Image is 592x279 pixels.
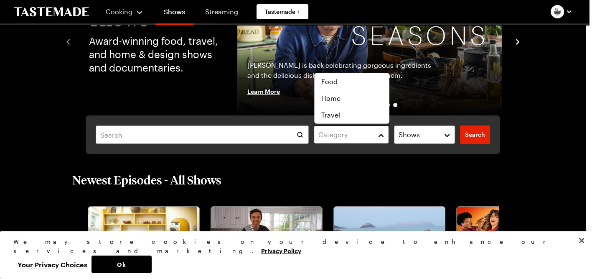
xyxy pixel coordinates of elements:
[321,93,340,103] span: Home
[13,237,572,256] div: We may store cookies on your device to enhance our services and marketing.
[321,110,340,120] span: Travel
[261,246,301,254] a: More information about your privacy, opens in a new tab
[13,237,572,273] div: Privacy
[91,256,152,273] button: Ok
[572,231,591,250] button: Close
[13,256,91,273] button: Your Privacy Choices
[314,125,389,144] button: Category
[318,130,372,140] div: Category
[321,77,338,87] span: Food
[314,73,389,124] div: Category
